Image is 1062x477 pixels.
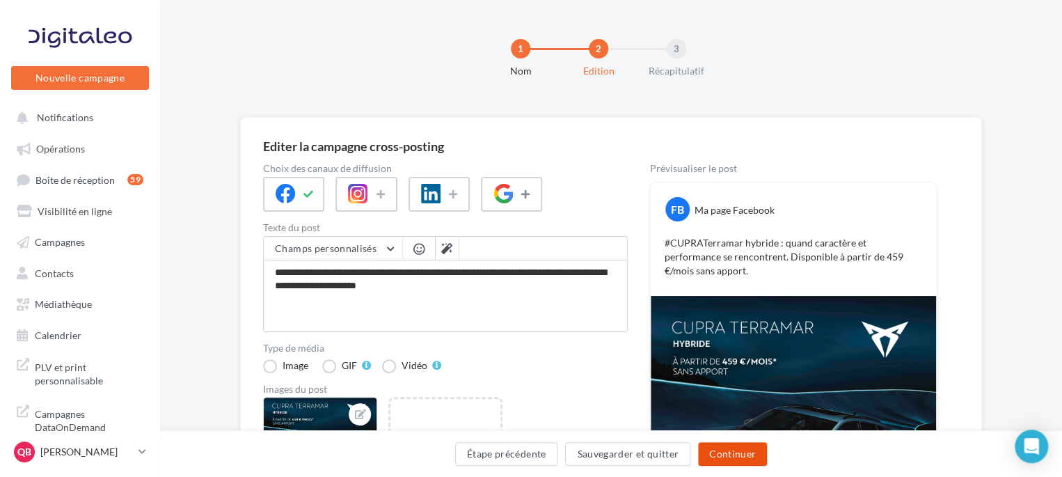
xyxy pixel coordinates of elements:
a: Contacts [8,260,152,285]
span: QB [17,445,31,459]
button: Étape précédente [455,442,558,466]
div: Récapitulatif [632,64,721,78]
span: Calendrier [35,329,81,341]
span: Notifications [37,111,93,123]
span: Opérations [36,143,85,155]
label: Choix des canaux de diffusion [263,164,628,173]
span: Campagnes DataOnDemand [35,405,143,435]
div: Nom [476,64,565,78]
span: PLV et print personnalisable [35,358,143,388]
label: Type de média [263,343,628,353]
label: Texte du post [263,223,628,233]
div: Ma page Facebook [695,203,775,217]
div: 3 [667,39,686,58]
div: Image [283,361,308,370]
div: Vidéo [402,361,427,370]
div: FB [665,197,690,221]
div: Prévisualiser le post [650,164,937,173]
div: Open Intercom Messenger [1015,430,1048,463]
div: Editer la campagne cross-posting [263,140,444,153]
button: Continuer [698,442,767,466]
div: 59 [127,174,143,185]
button: Champs personnalisés [264,237,402,260]
a: Boîte de réception59 [8,166,152,192]
a: Campagnes [8,228,152,253]
button: Notifications [8,104,146,130]
span: Campagnes [35,236,85,248]
p: [PERSON_NAME] [40,445,133,459]
div: Images du post [263,384,628,394]
p: #CUPRATerramar hybride : quand caractère et performance se rencontrent. Disponible à partir de 45... [665,236,922,278]
a: Calendrier [8,322,152,347]
a: QB [PERSON_NAME] [11,439,149,465]
div: 2 [589,39,608,58]
span: Contacts [35,267,74,279]
span: Visibilité en ligne [38,205,112,217]
a: PLV et print personnalisable [8,352,152,393]
div: GIF [342,361,357,370]
div: 1 [511,39,530,58]
a: Campagnes DataOnDemand [8,399,152,440]
span: Médiathèque [35,298,92,310]
button: Sauvegarder et quitter [565,442,690,466]
button: Nouvelle campagne [11,66,149,90]
span: Champs personnalisés [275,242,377,254]
a: Médiathèque [8,290,152,315]
a: Visibilité en ligne [8,198,152,223]
div: Edition [554,64,643,78]
span: Boîte de réception [35,173,115,185]
a: Opérations [8,135,152,160]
